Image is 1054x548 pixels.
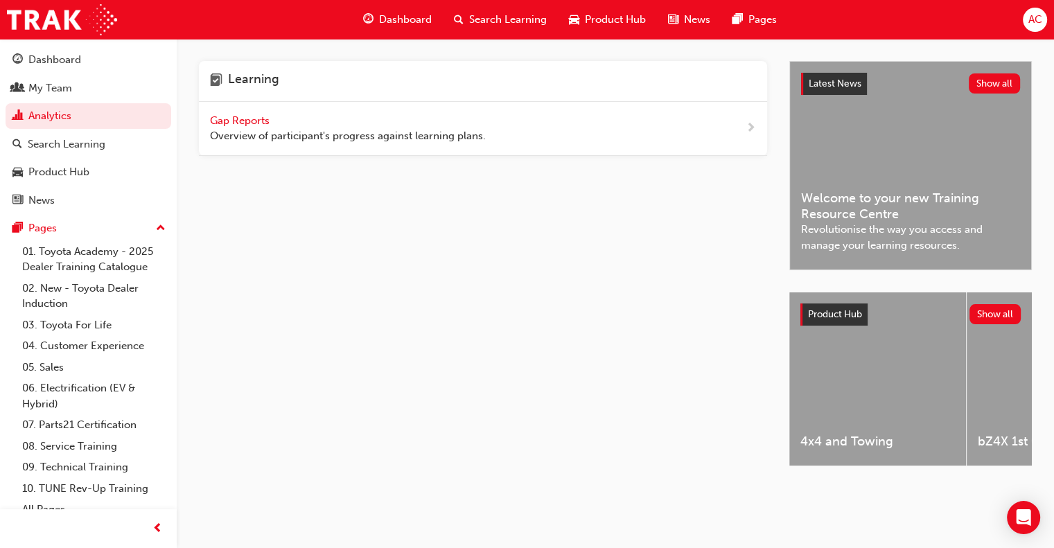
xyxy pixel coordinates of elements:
a: 05. Sales [17,357,171,378]
span: Welcome to your new Training Resource Centre [801,191,1020,222]
div: News [28,193,55,209]
span: Dashboard [379,12,432,28]
span: Gap Reports [210,114,272,127]
span: search-icon [12,139,22,151]
a: 02. New - Toyota Dealer Induction [17,278,171,315]
span: pages-icon [732,11,743,28]
a: 07. Parts21 Certification [17,414,171,436]
span: Latest News [809,78,861,89]
a: 09. Technical Training [17,457,171,478]
span: Pages [748,12,777,28]
button: Pages [6,215,171,241]
span: Product Hub [808,308,862,320]
a: 03. Toyota For Life [17,315,171,336]
div: Product Hub [28,164,89,180]
span: news-icon [668,11,678,28]
span: Search Learning [469,12,547,28]
span: up-icon [156,220,166,238]
span: Revolutionise the way you access and manage your learning resources. [801,222,1020,253]
span: 4x4 and Towing [800,434,955,450]
a: Product Hub [6,159,171,185]
a: 06. Electrification (EV & Hybrid) [17,378,171,414]
span: next-icon [746,120,756,137]
div: Pages [28,220,57,236]
button: DashboardMy TeamAnalyticsSearch LearningProduct HubNews [6,44,171,215]
a: 04. Customer Experience [17,335,171,357]
button: AC [1023,8,1047,32]
a: 08. Service Training [17,436,171,457]
span: search-icon [454,11,464,28]
span: AC [1028,12,1042,28]
a: 01. Toyota Academy - 2025 Dealer Training Catalogue [17,241,171,278]
a: Analytics [6,103,171,129]
span: News [684,12,710,28]
span: car-icon [12,166,23,179]
a: All Pages [17,499,171,520]
a: pages-iconPages [721,6,788,34]
a: News [6,188,171,213]
span: prev-icon [152,520,163,538]
a: Latest NewsShow allWelcome to your new Training Resource CentreRevolutionise the way you access a... [789,61,1032,270]
div: My Team [28,80,72,96]
span: Product Hub [585,12,646,28]
a: Latest NewsShow all [801,73,1020,95]
span: chart-icon [12,110,23,123]
a: Gap Reports Overview of participant's progress against learning plans.next-icon [199,102,767,156]
div: Dashboard [28,52,81,68]
a: guage-iconDashboard [352,6,443,34]
div: Search Learning [28,136,105,152]
a: My Team [6,76,171,101]
span: people-icon [12,82,23,95]
span: pages-icon [12,222,23,235]
span: guage-icon [12,54,23,67]
a: 10. TUNE Rev-Up Training [17,478,171,500]
span: car-icon [569,11,579,28]
a: news-iconNews [657,6,721,34]
span: guage-icon [363,11,374,28]
span: news-icon [12,195,23,207]
a: Dashboard [6,47,171,73]
div: Open Intercom Messenger [1007,501,1040,534]
img: Trak [7,4,117,35]
span: Overview of participant's progress against learning plans. [210,128,486,144]
a: Search Learning [6,132,171,157]
a: search-iconSearch Learning [443,6,558,34]
h4: Learning [228,72,279,90]
span: learning-icon [210,72,222,90]
button: Show all [969,73,1021,94]
a: car-iconProduct Hub [558,6,657,34]
a: Product HubShow all [800,303,1021,326]
a: 4x4 and Towing [789,292,966,466]
button: Show all [969,304,1021,324]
